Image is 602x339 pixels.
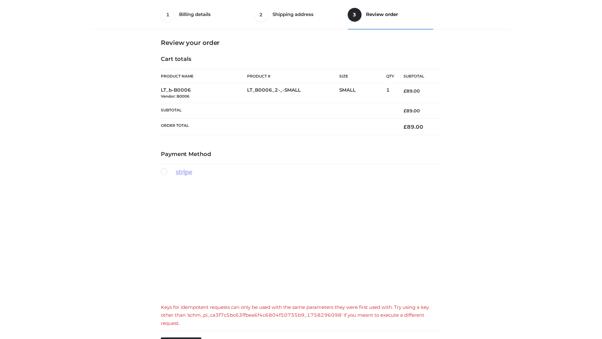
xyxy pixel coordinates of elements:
td: LT_B0006_2-_-SMALL [247,83,339,103]
span: £ [404,88,406,94]
span: £ [404,108,406,114]
th: Size [339,69,383,83]
h4: Payment Method [161,151,441,158]
small: Vendor: B0006 [161,94,189,99]
h4: Cart totals [161,56,441,63]
bdi: 89.00 [404,124,423,130]
th: Subtotal [161,103,394,118]
th: Order Total [161,119,394,135]
th: Product Name [161,69,247,83]
th: Product # [247,69,339,83]
bdi: 89.00 [404,88,420,94]
h3: Review your order [161,39,441,46]
span: £ [404,124,407,130]
th: Qty [386,69,394,83]
td: 1 [386,83,394,103]
td: SMALL [339,83,386,103]
iframe: Secure payment input frame [160,183,440,296]
th: Subtotal [394,69,441,83]
div: Keys for idempotent requests can only be used with the same parameters they were first used with.... [161,303,441,327]
bdi: 89.00 [404,108,420,114]
td: LT_b-B0006 [161,83,247,103]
